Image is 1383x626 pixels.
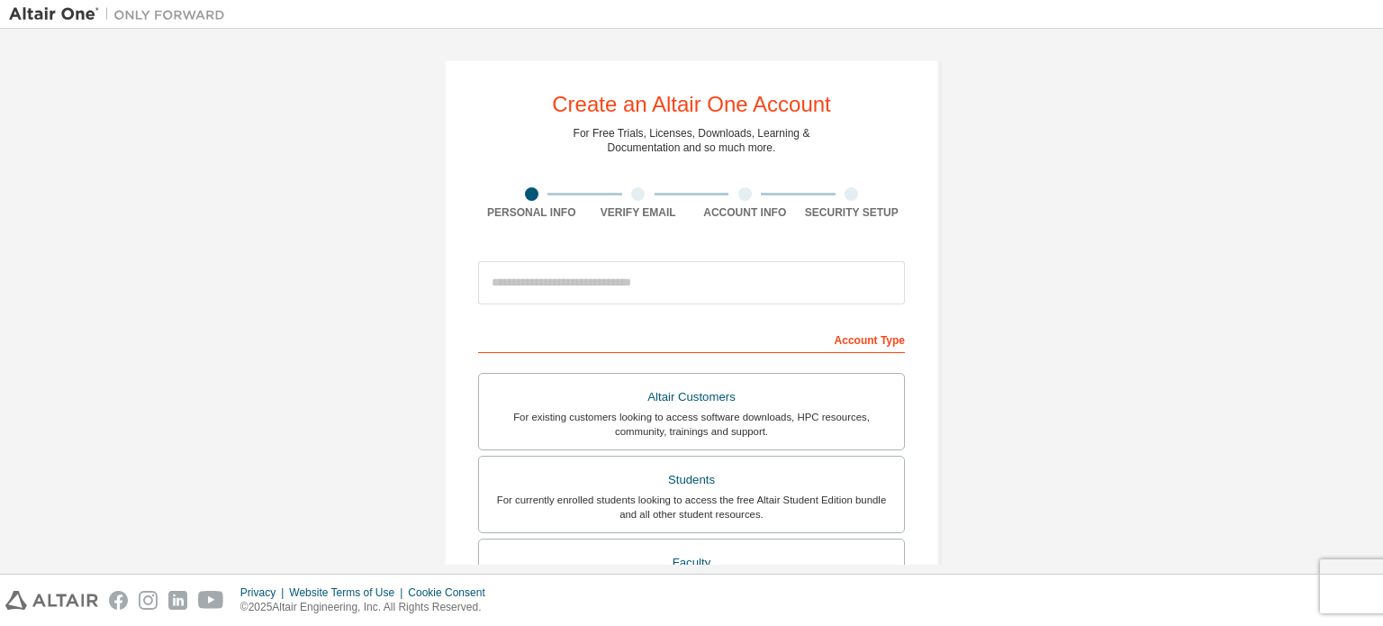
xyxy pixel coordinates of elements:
img: youtube.svg [198,591,224,610]
img: instagram.svg [139,591,158,610]
img: facebook.svg [109,591,128,610]
div: Security Setup [799,205,906,220]
img: Altair One [9,5,234,23]
div: Verify Email [585,205,692,220]
div: For Free Trials, Licenses, Downloads, Learning & Documentation and so much more. [574,126,810,155]
div: Account Info [691,205,799,220]
div: For existing customers looking to access software downloads, HPC resources, community, trainings ... [490,410,893,439]
div: For currently enrolled students looking to access the free Altair Student Edition bundle and all ... [490,493,893,522]
div: Account Type [478,324,905,353]
p: © 2025 Altair Engineering, Inc. All Rights Reserved. [240,600,496,615]
div: Altair Customers [490,385,893,410]
div: Website Terms of Use [289,585,408,600]
img: altair_logo.svg [5,591,98,610]
img: linkedin.svg [168,591,187,610]
div: Cookie Consent [408,585,495,600]
div: Personal Info [478,205,585,220]
div: Students [490,467,893,493]
div: Faculty [490,550,893,576]
div: Create an Altair One Account [552,94,831,115]
div: Privacy [240,585,289,600]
